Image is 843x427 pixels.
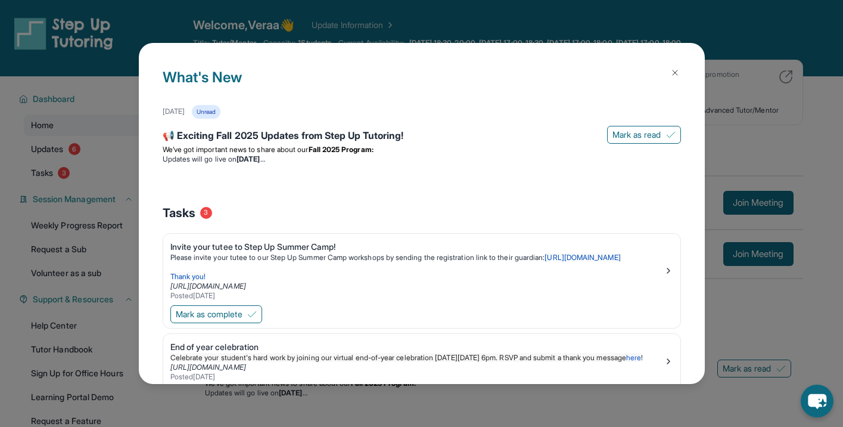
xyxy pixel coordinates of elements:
a: End of year celebrationCelebrate your student's hard work by joining our virtual end-of-year cele... [163,334,680,384]
span: Thank you! [170,272,206,281]
span: Mark as read [612,129,661,141]
h1: What's New [163,67,681,105]
a: [URL][DOMAIN_NAME] [545,253,620,262]
span: Tasks [163,205,195,221]
div: [DATE] [163,107,185,116]
div: Invite your tutee to Step Up Summer Camp! [170,241,664,253]
button: Mark as read [607,126,681,144]
img: Close Icon [670,68,680,78]
a: Invite your tutee to Step Up Summer Camp!Please invite your tutee to our Step Up Summer Camp work... [163,234,680,303]
span: We’ve got important news to share about our [163,145,309,154]
button: chat-button [801,385,833,417]
div: End of year celebration [170,341,664,353]
span: 3 [200,207,212,219]
div: Unread [192,105,220,119]
a: [URL][DOMAIN_NAME] [170,281,246,290]
p: ! [170,353,664,363]
img: Mark as read [666,130,676,140]
div: Posted [DATE] [170,372,664,382]
span: Celebrate your student's hard work by joining our virtual end-of-year celebration [DATE][DATE] 6p... [170,353,626,362]
div: 📢 Exciting Fall 2025 Updates from Step Up Tutoring! [163,128,681,145]
strong: Fall 2025 Program: [309,145,374,154]
li: Updates will go live on [163,154,681,164]
span: Mark as complete [176,308,242,320]
button: Mark as complete [170,305,262,323]
p: Please invite your tutee to our Step Up Summer Camp workshops by sending the registration link to... [170,253,664,262]
a: here [626,353,641,362]
img: Mark as complete [247,310,257,319]
a: [URL][DOMAIN_NAME] [170,363,246,372]
div: Posted [DATE] [170,291,664,301]
strong: [DATE] [237,154,265,163]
